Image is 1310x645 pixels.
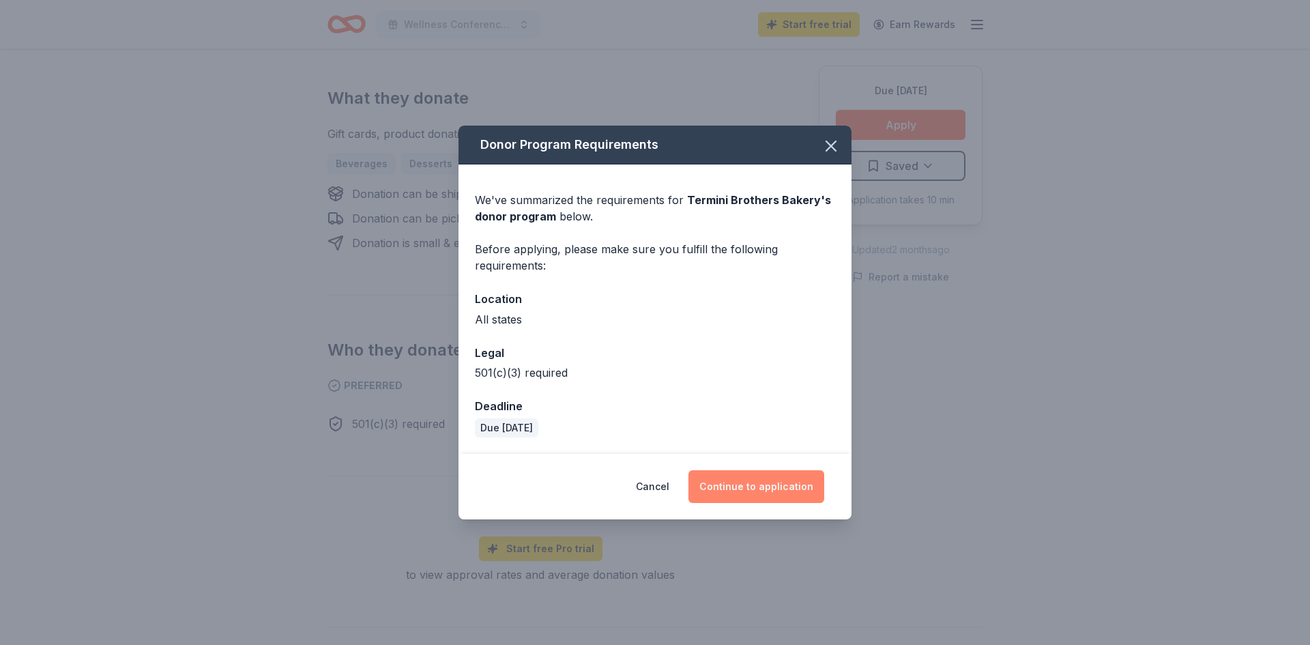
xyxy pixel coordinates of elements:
div: Legal [475,344,835,362]
button: Continue to application [688,470,824,503]
div: Location [475,290,835,308]
div: Donor Program Requirements [458,126,851,164]
div: 501(c)(3) required [475,364,835,381]
div: Deadline [475,397,835,415]
button: Cancel [636,470,669,503]
div: All states [475,311,835,328]
div: Before applying, please make sure you fulfill the following requirements: [475,241,835,274]
div: We've summarized the requirements for below. [475,192,835,225]
div: Due [DATE] [475,418,538,438]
